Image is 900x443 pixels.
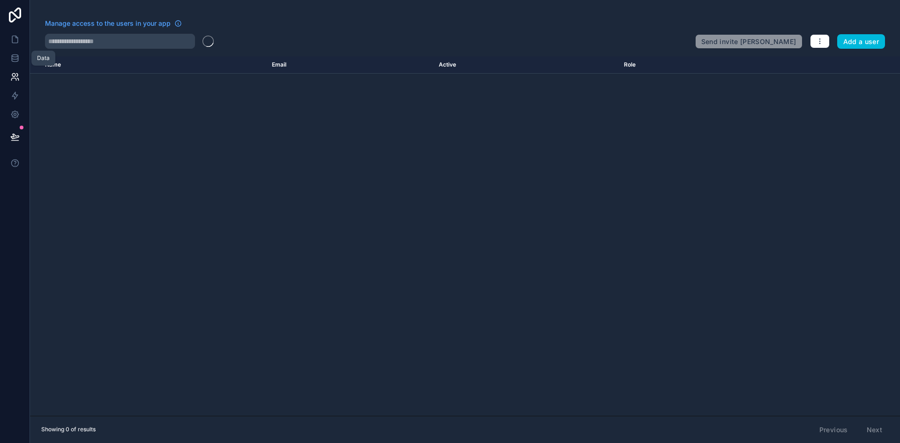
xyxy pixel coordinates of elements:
[837,34,885,49] button: Add a user
[37,54,50,62] div: Data
[433,56,618,74] th: Active
[45,19,171,28] span: Manage access to the users in your app
[30,56,266,74] th: Name
[45,19,182,28] a: Manage access to the users in your app
[266,56,433,74] th: Email
[41,426,96,433] span: Showing 0 of results
[30,56,900,416] div: scrollable content
[618,56,767,74] th: Role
